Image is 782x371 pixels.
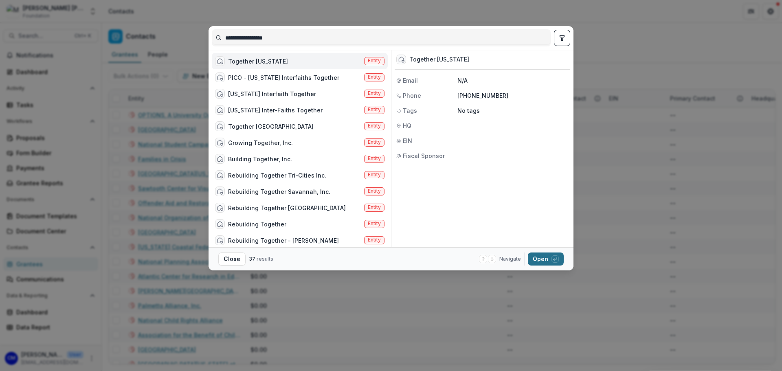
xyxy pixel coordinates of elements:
[499,255,521,263] span: Navigate
[403,106,417,115] span: Tags
[403,121,411,130] span: HQ
[457,106,480,115] p: No tags
[368,172,381,178] span: Entity
[368,123,381,129] span: Entity
[368,156,381,161] span: Entity
[403,76,418,85] span: Email
[228,220,286,228] div: Rebuilding Together
[228,138,293,147] div: Growing Together, Inc.
[228,204,346,212] div: Rebuilding Together [GEOGRAPHIC_DATA]
[228,155,292,163] div: Building Together, Inc.
[368,139,381,145] span: Entity
[228,106,323,114] div: [US_STATE] Inter-Faiths Together
[403,136,412,145] span: EIN
[528,252,564,266] button: Open
[257,256,273,262] span: results
[228,73,339,82] div: PICO - [US_STATE] Interfaiths Together
[228,122,314,131] div: Together [GEOGRAPHIC_DATA]
[554,30,570,46] button: toggle filters
[403,91,421,100] span: Phone
[368,188,381,194] span: Entity
[368,58,381,64] span: Entity
[368,74,381,80] span: Entity
[457,76,569,85] p: N/A
[249,256,255,262] span: 37
[228,236,339,245] div: Rebuilding Together - [PERSON_NAME]
[228,187,330,196] div: Rebuilding Together Savannah, Inc.
[457,91,569,100] p: [PHONE_NUMBER]
[403,151,445,160] span: Fiscal Sponsor
[368,107,381,112] span: Entity
[409,56,469,63] div: Together [US_STATE]
[228,90,316,98] div: [US_STATE] Interfaith Together
[368,204,381,210] span: Entity
[368,221,381,226] span: Entity
[228,171,326,180] div: Rebuilding Together Tri-Cities Inc.
[228,57,288,66] div: Together [US_STATE]
[368,90,381,96] span: Entity
[368,237,381,243] span: Entity
[218,252,246,266] button: Close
